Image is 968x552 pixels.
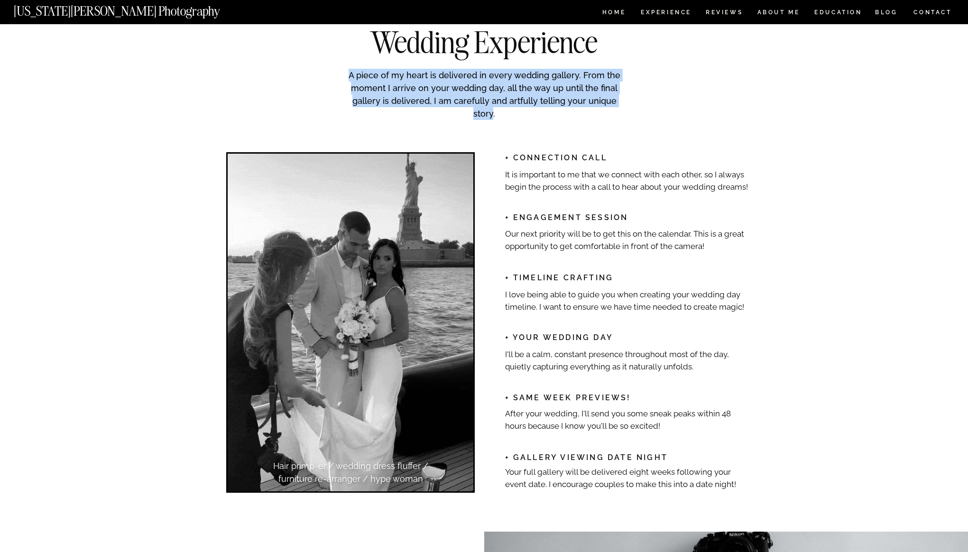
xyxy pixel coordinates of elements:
[641,9,691,18] a: Experience
[505,392,751,402] h2: + Same Week Previews!
[505,332,751,342] h2: + YOUR WEDDING DAY
[505,169,751,192] p: It is important to me that we connect with each other, so I always begin the process with a call ...
[813,9,863,18] a: EDUCATION
[505,152,747,162] h2: + Connection Call
[913,7,952,18] a: CONTACT
[505,466,751,489] p: Your full gallery will be delivered eight weeks following your event date. I encourage couples to...
[14,5,252,13] a: [US_STATE][PERSON_NAME] Photography
[505,272,751,282] h2: + TIMELINE Crafting
[757,9,800,18] a: ABOUT ME
[342,69,627,117] p: A piece of my heart is delivered in every wedding gallery. From the moment I arrive on your weddi...
[505,349,751,371] p: I'll be a calm, constant presence throughout most of the day, quietly capturing everything as it ...
[340,27,628,46] h2: Wedding Experience
[505,452,751,462] h2: + gallery Viewing date night
[505,408,751,431] p: After your wedding, I'll send you some sneak peaks within 48 hours because I know you'll be so ex...
[262,460,440,478] p: Hair primp-er / wedding dress fluffer / furniture re-arranger / hype woman
[505,212,751,222] h2: + ENGAGEMENT SESSIOn
[706,9,741,18] a: REVIEWS
[875,9,898,18] a: BLOG
[600,9,627,18] a: HOME
[505,228,751,251] p: Our next priority will be to get this on the calendar. This is a great opportunity to get comfort...
[505,289,751,312] p: I love being able to guide you when creating your wedding day timeline. I want to ensure we have ...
